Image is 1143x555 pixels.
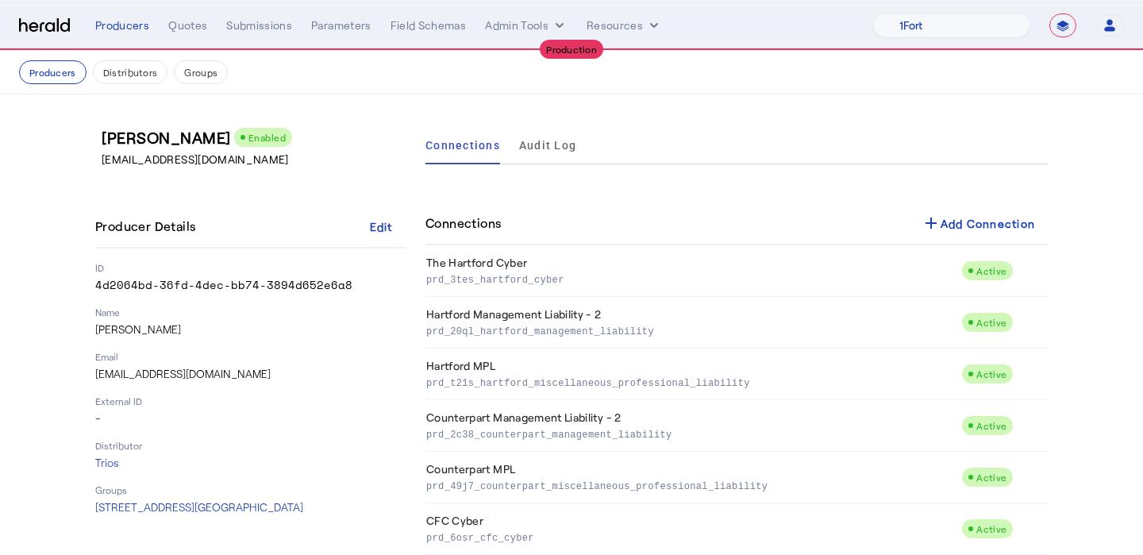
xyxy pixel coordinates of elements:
[426,529,955,545] p: prd_6osr_cfc_cyber
[976,317,1006,328] span: Active
[95,410,406,426] p: -
[540,40,603,59] div: Production
[93,60,168,84] button: Distributors
[95,484,406,496] p: Groups
[425,400,961,452] td: Counterpart Management Liability - 2
[425,297,961,349] td: Hartford Management Liability - 2
[311,17,371,33] div: Parameters
[426,426,955,441] p: prd_2c38_counterpart_management_liability
[587,17,662,33] button: Resources dropdown menu
[425,140,500,151] span: Connections
[426,271,955,287] p: prd_3tes_hartford_cyber
[95,500,303,514] span: [STREET_ADDRESS] [GEOGRAPHIC_DATA]
[226,17,292,33] div: Submissions
[976,420,1006,431] span: Active
[426,374,955,390] p: prd_t21s_hartford_miscellaneous_professional_liability
[909,209,1049,237] button: Add Connection
[95,17,149,33] div: Producers
[519,126,576,164] a: Audit Log
[425,452,961,503] td: Counterpart MPL
[95,261,406,274] p: ID
[95,439,406,452] p: Distributor
[356,212,406,241] button: Edit
[485,17,568,33] button: internal dropdown menu
[168,17,207,33] div: Quotes
[19,18,70,33] img: Herald Logo
[976,265,1006,276] span: Active
[174,60,228,84] button: Groups
[426,322,955,338] p: prd_20ql_hartford_management_liability
[102,152,413,168] p: [EMAIL_ADDRESS][DOMAIN_NAME]
[19,60,87,84] button: Producers
[425,245,961,297] td: The Hartford Cyber
[95,455,406,471] p: Trios
[922,214,941,233] mat-icon: add
[425,214,501,233] h4: Connections
[248,132,287,143] span: Enabled
[922,214,1036,233] div: Add Connection
[95,366,406,382] p: [EMAIL_ADDRESS][DOMAIN_NAME]
[102,126,413,148] h3: [PERSON_NAME]
[425,126,500,164] a: Connections
[425,349,961,400] td: Hartford MPL
[370,218,393,235] div: Edit
[426,477,955,493] p: prd_49j7_counterpart_miscellaneous_professional_liability
[95,277,406,293] p: 4d2064bd-36fd-4dec-bb74-3894d652e6a8
[95,217,202,236] h4: Producer Details
[95,395,406,407] p: External ID
[391,17,467,33] div: Field Schemas
[976,368,1006,380] span: Active
[519,140,576,151] span: Audit Log
[976,523,1006,534] span: Active
[976,472,1006,483] span: Active
[95,322,406,337] p: [PERSON_NAME]
[95,306,406,318] p: Name
[95,350,406,363] p: Email
[425,503,961,555] td: CFC Cyber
